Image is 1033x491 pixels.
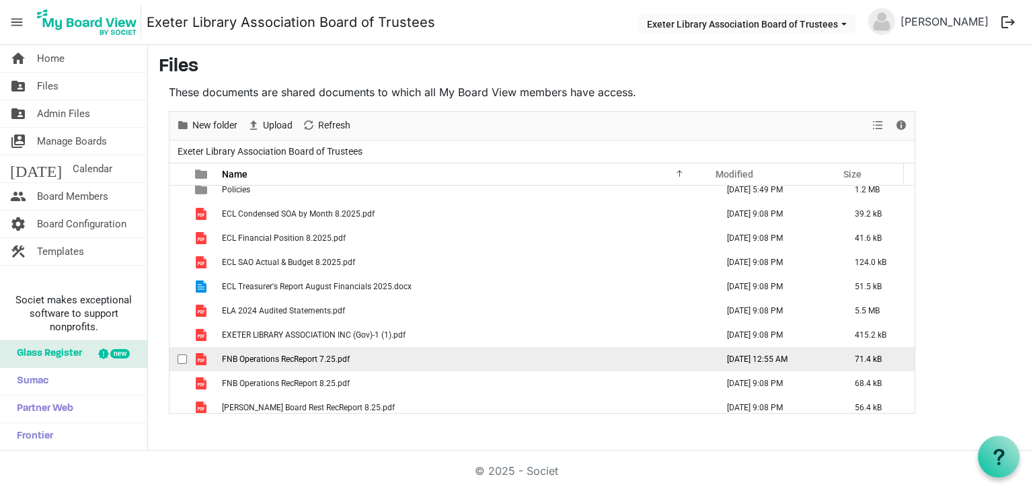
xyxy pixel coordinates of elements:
[222,403,395,412] span: [PERSON_NAME] Board Rest RecReport 8.25.pdf
[187,178,218,202] td: is template cell column header type
[174,117,240,134] button: New folder
[895,8,994,35] a: [PERSON_NAME]
[841,250,915,274] td: 124.0 kB is template cell column header Size
[218,371,713,395] td: FNB Operations RecReport 8.25.pdf is template cell column header Name
[10,368,48,395] span: Sumac
[10,100,26,127] span: folder_shared
[187,347,218,371] td: is template cell column header type
[169,274,187,299] td: checkbox
[300,117,353,134] button: Refresh
[242,112,297,140] div: Upload
[187,299,218,323] td: is template cell column header type
[713,395,841,420] td: September 07, 2025 9:08 PM column header Modified
[10,211,26,237] span: settings
[37,45,65,72] span: Home
[218,323,713,347] td: EXETER LIBRARY ASSOCIATION INC (Gov)-1 (1).pdf is template cell column header Name
[713,323,841,347] td: September 07, 2025 9:08 PM column header Modified
[841,323,915,347] td: 415.2 kB is template cell column header Size
[713,299,841,323] td: September 07, 2025 9:08 PM column header Modified
[169,347,187,371] td: checkbox
[222,258,355,267] span: ECL SAO Actual & Budget 8.2025.pdf
[218,226,713,250] td: ECL Financial Position 8.2025.pdf is template cell column header Name
[218,178,713,202] td: Policies is template cell column header Name
[175,143,365,160] span: Exeter Library Association Board of Trustees
[841,202,915,226] td: 39.2 kB is template cell column header Size
[37,100,90,127] span: Admin Files
[218,274,713,299] td: ECL Treasurer's Report August Financials 2025.docx is template cell column header Name
[222,330,406,340] span: EXETER LIBRARY ASSOCIATION INC (Gov)-1 (1).pdf
[169,395,187,420] td: checkbox
[218,250,713,274] td: ECL SAO Actual & Budget 8.2025.pdf is template cell column header Name
[171,112,242,140] div: New folder
[4,9,30,35] span: menu
[10,395,73,422] span: Partner Web
[73,155,112,182] span: Calendar
[37,73,59,100] span: Files
[245,117,295,134] button: Upload
[169,250,187,274] td: checkbox
[841,274,915,299] td: 51.5 kB is template cell column header Size
[10,423,53,450] span: Frontier
[191,117,239,134] span: New folder
[317,117,352,134] span: Refresh
[222,209,375,219] span: ECL Condensed SOA by Month 8.2025.pdf
[716,169,753,180] span: Modified
[867,112,890,140] div: View
[713,347,841,371] td: August 11, 2025 12:55 AM column header Modified
[841,347,915,371] td: 71.4 kB is template cell column header Size
[10,340,82,367] span: Glass Register
[713,202,841,226] td: September 07, 2025 9:08 PM column header Modified
[10,45,26,72] span: home
[169,178,187,202] td: checkbox
[994,8,1022,36] button: logout
[713,178,841,202] td: August 11, 2025 5:49 PM column header Modified
[713,274,841,299] td: September 07, 2025 9:08 PM column header Modified
[187,226,218,250] td: is template cell column header type
[841,299,915,323] td: 5.5 MB is template cell column header Size
[868,8,895,35] img: no-profile-picture.svg
[843,169,862,180] span: Size
[187,371,218,395] td: is template cell column header type
[10,128,26,155] span: switch_account
[10,73,26,100] span: folder_shared
[218,299,713,323] td: ELA 2024 Audited Statements.pdf is template cell column header Name
[841,395,915,420] td: 56.4 kB is template cell column header Size
[6,293,141,334] span: Societ makes exceptional software to support nonprofits.
[169,202,187,226] td: checkbox
[187,250,218,274] td: is template cell column header type
[10,238,26,265] span: construction
[222,169,247,180] span: Name
[222,282,412,291] span: ECL Treasurer's Report August Financials 2025.docx
[187,395,218,420] td: is template cell column header type
[262,117,294,134] span: Upload
[37,183,108,210] span: Board Members
[37,238,84,265] span: Templates
[218,395,713,420] td: Tompkins Board Rest RecReport 8.25.pdf is template cell column header Name
[222,233,346,243] span: ECL Financial Position 8.2025.pdf
[841,178,915,202] td: 1.2 MB is template cell column header Size
[187,323,218,347] td: is template cell column header type
[33,5,141,39] img: My Board View Logo
[222,306,345,315] span: ELA 2024 Audited Statements.pdf
[169,371,187,395] td: checkbox
[222,185,250,194] span: Policies
[713,250,841,274] td: September 07, 2025 9:08 PM column header Modified
[147,9,435,36] a: Exeter Library Association Board of Trustees
[187,274,218,299] td: is template cell column header type
[169,84,915,100] p: These documents are shared documents to which all My Board View members have access.
[218,202,713,226] td: ECL Condensed SOA by Month 8.2025.pdf is template cell column header Name
[841,226,915,250] td: 41.6 kB is template cell column header Size
[10,183,26,210] span: people
[297,112,355,140] div: Refresh
[638,14,855,33] button: Exeter Library Association Board of Trustees dropdownbutton
[159,56,1022,79] h3: Files
[890,112,913,140] div: Details
[187,202,218,226] td: is template cell column header type
[841,371,915,395] td: 68.4 kB is template cell column header Size
[218,347,713,371] td: FNB Operations RecReport 7.25.pdf is template cell column header Name
[713,226,841,250] td: September 07, 2025 9:08 PM column header Modified
[222,354,350,364] span: FNB Operations RecReport 7.25.pdf
[222,379,350,388] span: FNB Operations RecReport 8.25.pdf
[33,5,147,39] a: My Board View Logo
[169,226,187,250] td: checkbox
